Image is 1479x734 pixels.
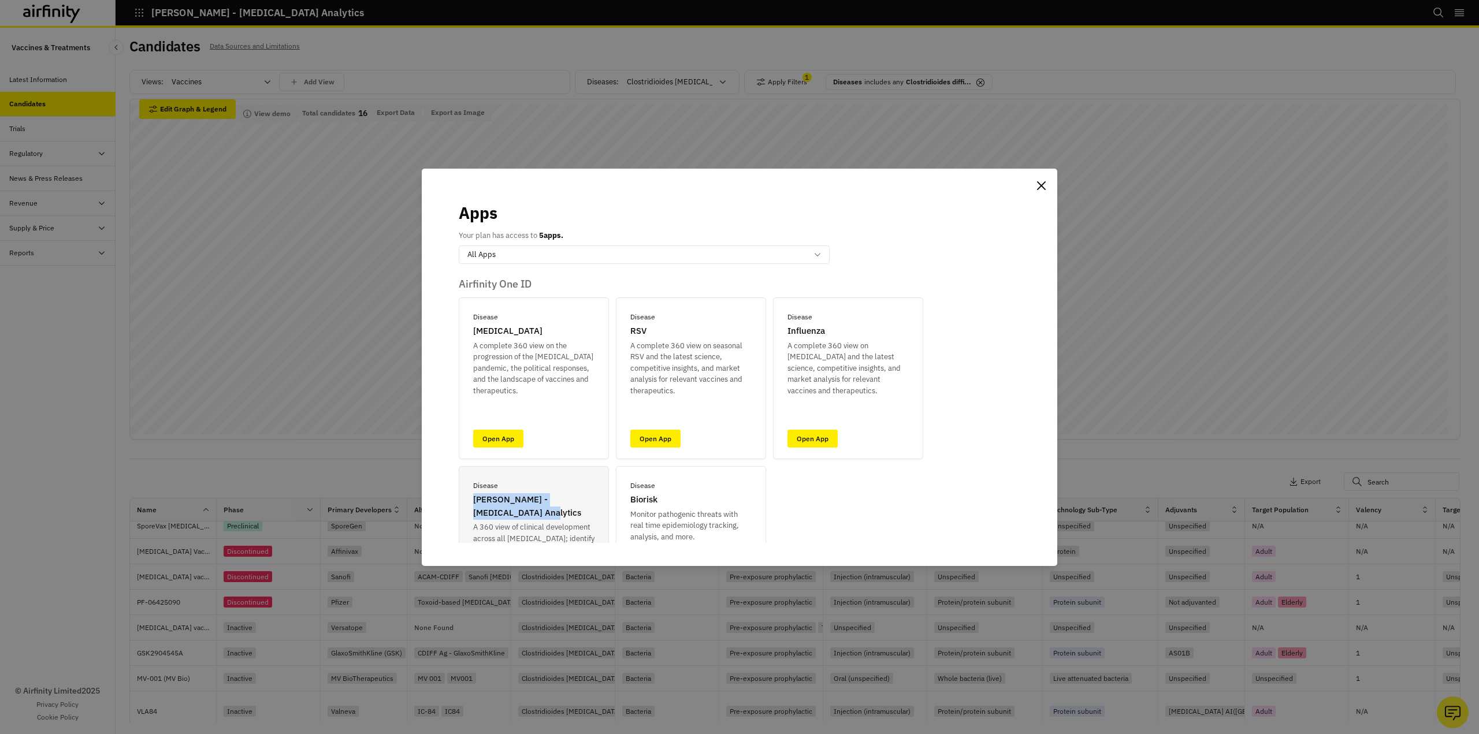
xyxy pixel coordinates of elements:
p: Disease [473,312,498,322]
p: All Apps [467,249,496,260]
a: Open App [630,430,681,448]
p: [MEDICAL_DATA] [473,325,542,338]
p: A 360 view of clinical development across all [MEDICAL_DATA]; identify opportunities and track ch... [473,521,594,578]
p: Disease [473,480,498,491]
p: A complete 360 view on the progression of the [MEDICAL_DATA] pandemic, the political responses, a... [473,340,594,397]
p: A complete 360 view on [MEDICAL_DATA] and the latest science, competitive insights, and market an... [787,340,909,397]
p: A complete 360 view on seasonal RSV and the latest science, competitive insights, and market anal... [630,340,752,397]
a: Open App [787,430,838,448]
p: Influenza [787,325,825,338]
p: Your plan has access to [459,230,563,241]
p: RSV [630,325,646,338]
p: Disease [630,312,655,322]
p: Monitor pathogenic threats with real time epidemiology tracking, analysis, and more. [630,509,752,543]
b: 5 apps. [539,230,563,240]
a: Open App [473,430,523,448]
p: Biorisk [630,493,657,506]
p: [PERSON_NAME] - [MEDICAL_DATA] Analytics [473,493,594,519]
p: Apps [459,201,497,225]
p: Disease [630,480,655,491]
p: Disease [787,312,812,322]
p: Airfinity One ID [459,278,1020,290]
button: Close [1032,177,1050,195]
